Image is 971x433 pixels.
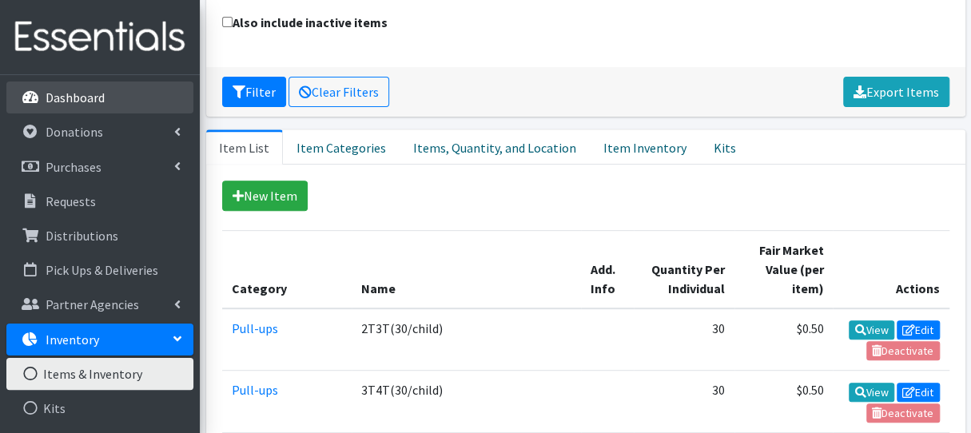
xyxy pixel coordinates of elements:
a: Dashboard [6,81,193,113]
p: Purchases [46,159,101,175]
input: Also include inactive items [222,17,233,27]
a: Items, Quantity, and Location [400,129,590,165]
p: Inventory [46,332,99,348]
th: Actions [833,231,949,309]
a: Requests [6,185,193,217]
a: Kits [700,129,750,165]
a: Edit [897,383,940,402]
p: Requests [46,193,96,209]
a: Pull-ups [232,382,278,398]
a: Inventory [6,324,193,356]
td: 3T4T(30/child) [352,371,581,432]
a: View [849,383,894,402]
a: Purchases [6,151,193,183]
td: $0.50 [734,371,834,432]
td: 30 [634,308,734,371]
p: Distributions [46,228,118,244]
img: HumanEssentials [6,10,193,64]
a: Donations [6,116,193,148]
p: Pick Ups & Deliveries [46,262,158,278]
a: Partner Agencies [6,288,193,320]
label: Also include inactive items [222,13,388,32]
td: 2T3T(30/child) [352,308,581,371]
th: Fair Market Value (per item) [734,231,834,309]
th: Category [222,231,352,309]
a: New Item [222,181,308,211]
th: Quantity Per Individual [634,231,734,309]
a: View [849,320,894,340]
a: Kits [6,392,193,424]
p: Dashboard [46,89,105,105]
td: $0.50 [734,308,834,371]
a: Item List [206,129,283,165]
a: Pick Ups & Deliveries [6,254,193,286]
a: Clear Filters [289,77,389,107]
th: Add. Info [581,231,634,309]
a: Item Inventory [590,129,700,165]
a: Edit [897,320,940,340]
a: Distributions [6,220,193,252]
a: Items & Inventory [6,358,193,390]
td: 30 [634,371,734,432]
a: Pull-ups [232,320,278,336]
a: Item Categories [283,129,400,165]
th: Name [352,231,581,309]
button: Filter [222,77,286,107]
a: Export Items [843,77,949,107]
p: Partner Agencies [46,296,139,312]
p: Donations [46,124,103,140]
